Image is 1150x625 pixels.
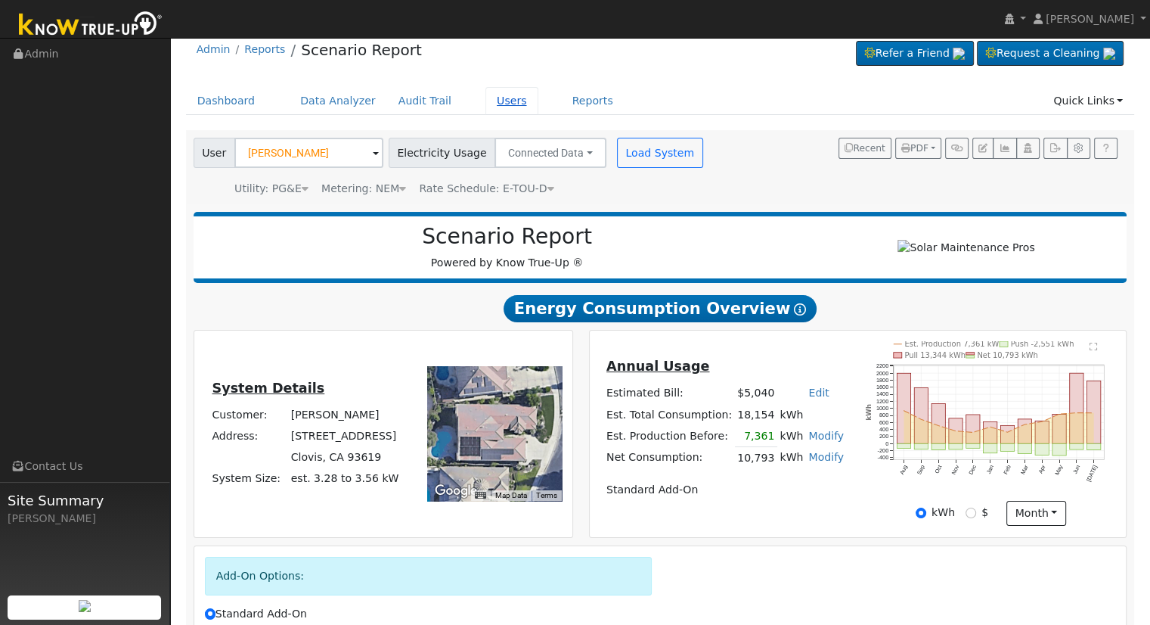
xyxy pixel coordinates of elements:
circle: onclick="" [1024,423,1026,425]
input: Standard Add-On [205,608,215,619]
span: Alias: HETOUDN [419,182,553,194]
img: retrieve [1103,48,1115,60]
text: Nov [950,464,961,476]
img: Solar Maintenance Pros [897,240,1034,256]
label: $ [981,505,988,521]
rect: onclick="" [931,403,945,443]
a: Open this area in Google Maps (opens a new window) [431,481,481,501]
rect: onclick="" [1070,373,1083,443]
rect: onclick="" [949,418,962,443]
rect: onclick="" [1035,421,1049,443]
rect: onclick="" [1087,381,1101,443]
a: Users [485,87,538,115]
text: Oct [934,464,944,474]
text: Pull 13,344 kWh [905,351,966,359]
td: kWh [777,425,806,447]
td: kWh [777,404,847,425]
td: [STREET_ADDRESS] [288,426,401,447]
button: Export Interval Data [1043,138,1067,159]
button: Keyboard shortcuts [475,490,485,501]
a: Data Analyzer [289,87,387,115]
a: Dashboard [186,87,267,115]
text: Sep [916,464,926,476]
text: Est. Production 7,361 kWh [905,340,1004,348]
td: [PERSON_NAME] [288,405,401,426]
span: Energy Consumption Overview [504,295,817,322]
input: kWh [916,508,926,518]
text: Jan [985,464,995,475]
rect: onclick="" [984,421,997,443]
input: $ [966,508,976,518]
span: User [194,138,235,168]
text: 1800 [876,377,888,384]
text: [DATE] [1085,464,1099,483]
button: Generate Report Link [945,138,969,159]
a: Help Link [1094,138,1117,159]
label: kWh [931,505,955,521]
button: Connected Data [494,138,606,168]
circle: onclick="" [972,431,975,434]
div: Metering: NEM [321,181,406,197]
a: Reports [244,43,285,55]
button: month [1006,501,1066,527]
rect: onclick="" [897,373,910,443]
u: System Details [212,381,324,396]
circle: onclick="" [989,426,991,428]
text: 0 [885,440,888,447]
button: Multi-Series Graph [993,138,1016,159]
a: Modify [808,451,844,463]
text: Feb [1003,464,1012,475]
a: Quick Links [1042,87,1134,115]
rect: onclick="" [1001,425,1015,443]
u: Annual Usage [606,359,709,374]
td: kWh [777,447,806,469]
td: Est. Production Before: [603,425,734,447]
text: 1000 [876,405,888,412]
text: 800 [879,412,888,418]
a: Refer a Friend [856,41,974,67]
a: Reports [561,87,625,115]
td: 7,361 [735,425,777,447]
span: [PERSON_NAME] [1046,13,1134,25]
rect: onclick="" [1018,443,1031,453]
text:  [1090,342,1098,351]
td: 18,154 [735,404,777,425]
circle: onclick="" [938,424,940,427]
td: System Size: [209,468,288,490]
rect: onclick="" [1052,443,1066,456]
button: PDF [895,138,941,159]
rect: onclick="" [949,443,962,449]
span: Site Summary [8,490,162,511]
rect: onclick="" [966,443,980,448]
rect: onclick="" [914,387,928,443]
img: retrieve [953,48,965,60]
td: Address: [209,426,288,447]
button: Recent [838,138,891,159]
circle: onclick="" [1076,412,1078,414]
text: May [1054,464,1065,477]
div: [PERSON_NAME] [8,511,162,527]
circle: onclick="" [1059,413,1061,415]
circle: onclick="" [1006,431,1009,434]
img: retrieve [79,600,91,612]
a: Modify [808,430,844,442]
text: 600 [879,419,888,426]
a: Request a Cleaning [977,41,1124,67]
td: Standard Add-On [603,480,846,501]
text: 400 [879,426,888,433]
rect: onclick="" [1035,443,1049,455]
circle: onclick="" [920,418,922,421]
input: Select a User [234,138,383,168]
div: Powered by Know True-Up ® [201,224,814,271]
span: Electricity Usage [389,138,495,168]
rect: onclick="" [1070,443,1083,449]
td: 10,793 [735,447,777,469]
td: Est. Total Consumption: [603,404,734,425]
td: Clovis, CA 93619 [288,447,401,468]
text: 1400 [876,390,888,397]
text: Push -2,551 kWh [1011,340,1074,348]
text: 200 [879,433,888,440]
text: Aug [898,464,909,476]
span: PDF [901,143,928,154]
button: Map Data [495,490,527,501]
